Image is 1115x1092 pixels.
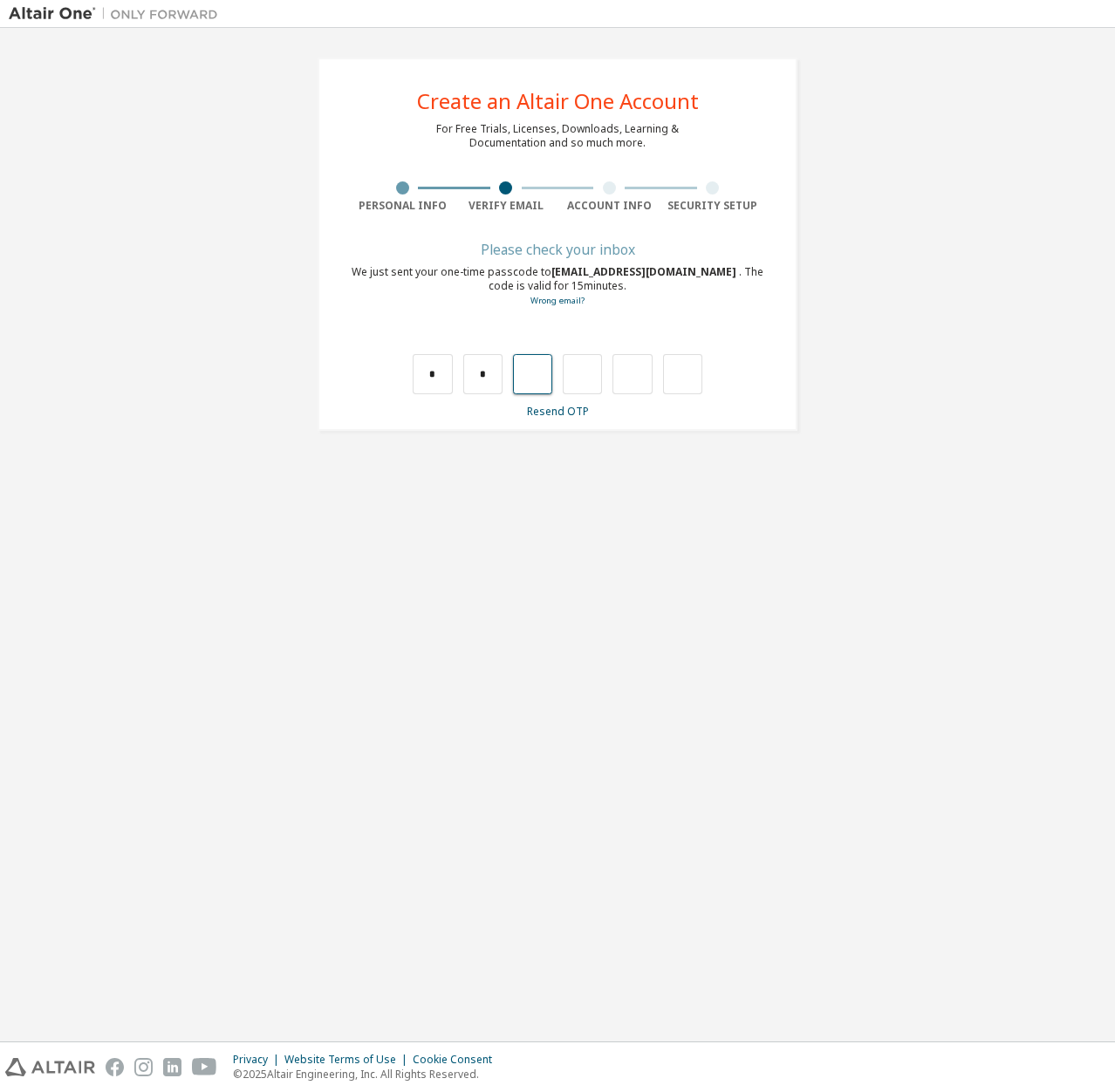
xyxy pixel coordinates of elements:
a: Resend OTP [527,404,589,419]
p: © 2025 Altair Engineering, Inc. All Rights Reserved. [233,1067,503,1082]
div: For Free Trials, Licenses, Downloads, Learning & Documentation and so much more. [436,122,679,150]
div: Please check your inbox [351,244,764,255]
div: Personal Info [351,199,455,213]
div: Security Setup [661,199,765,213]
div: Privacy [233,1053,284,1067]
div: Account Info [557,199,661,213]
img: altair_logo.svg [5,1058,95,1076]
img: Altair One [9,5,227,23]
div: Cookie Consent [413,1053,503,1067]
img: instagram.svg [134,1058,153,1076]
a: Go back to the registration form [530,295,585,306]
span: [EMAIL_ADDRESS][DOMAIN_NAME] [551,264,739,279]
img: facebook.svg [106,1058,124,1076]
img: linkedin.svg [163,1058,181,1076]
div: We just sent your one-time passcode to . The code is valid for 15 minutes. [351,265,764,308]
div: Verify Email [455,199,558,213]
div: Create an Altair One Account [417,91,699,112]
div: Website Terms of Use [284,1053,413,1067]
img: youtube.svg [192,1058,217,1076]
